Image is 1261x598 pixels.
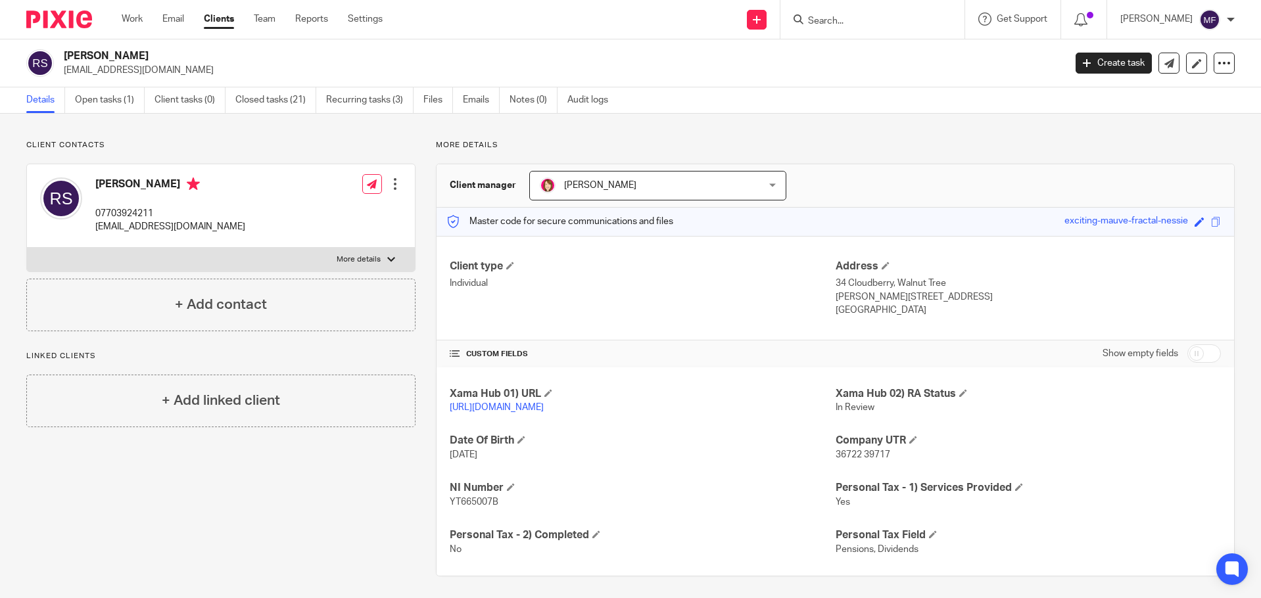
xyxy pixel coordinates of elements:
span: 36722 39717 [836,450,890,459]
img: Pixie [26,11,92,28]
a: Notes (0) [510,87,558,113]
a: Details [26,87,65,113]
p: 34 Cloudberry, Walnut Tree [836,277,1221,290]
label: Show empty fields [1103,347,1178,360]
span: No [450,545,462,554]
span: Get Support [997,14,1047,24]
a: Emails [463,87,500,113]
a: Reports [295,12,328,26]
img: Katherine%20-%20Pink%20cartoon.png [540,177,556,193]
img: svg%3E [26,49,54,77]
h4: Xama Hub 02) RA Status [836,387,1221,401]
h4: Company UTR [836,434,1221,448]
a: Files [423,87,453,113]
div: exciting-mauve-fractal-nessie [1064,214,1188,229]
h3: Client manager [450,179,516,192]
a: Client tasks (0) [155,87,226,113]
a: Work [122,12,143,26]
p: More details [436,140,1235,150]
a: Audit logs [567,87,618,113]
a: Create task [1076,53,1152,74]
h4: NI Number [450,481,835,495]
p: Linked clients [26,351,416,361]
h4: CUSTOM FIELDS [450,349,835,359]
p: Client contacts [26,140,416,150]
p: [PERSON_NAME][STREET_ADDRESS] [836,290,1221,304]
span: YT665007B [450,497,498,507]
h4: Xama Hub 01) URL [450,387,835,401]
p: Individual [450,277,835,290]
p: [PERSON_NAME] [1120,12,1193,26]
span: Yes [836,497,850,507]
a: Open tasks (1) [75,87,145,113]
input: Search [807,16,925,28]
a: Email [162,12,184,26]
h4: Personal Tax - 2) Completed [450,528,835,542]
h4: Date Of Birth [450,434,835,448]
span: [DATE] [450,450,477,459]
a: Clients [204,12,234,26]
p: 07703924211 [95,207,245,220]
i: Primary [187,177,200,191]
span: In Review [836,403,874,412]
p: Master code for secure communications and files [446,215,673,228]
h4: + Add linked client [162,390,280,411]
p: [GEOGRAPHIC_DATA] [836,304,1221,317]
img: svg%3E [40,177,82,219]
span: [PERSON_NAME] [564,181,636,190]
h4: Client type [450,260,835,273]
h4: [PERSON_NAME] [95,177,245,194]
a: Closed tasks (21) [235,87,316,113]
p: [EMAIL_ADDRESS][DOMAIN_NAME] [64,64,1056,77]
h4: Personal Tax Field [836,528,1221,542]
p: More details [337,254,381,265]
span: Pensions, Dividends [836,545,918,554]
a: [URL][DOMAIN_NAME] [450,403,544,412]
img: svg%3E [1199,9,1220,30]
h2: [PERSON_NAME] [64,49,857,63]
h4: + Add contact [175,294,267,315]
p: [EMAIL_ADDRESS][DOMAIN_NAME] [95,220,245,233]
h4: Personal Tax - 1) Services Provided [836,481,1221,495]
a: Team [254,12,275,26]
a: Recurring tasks (3) [326,87,414,113]
h4: Address [836,260,1221,273]
a: Settings [348,12,383,26]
